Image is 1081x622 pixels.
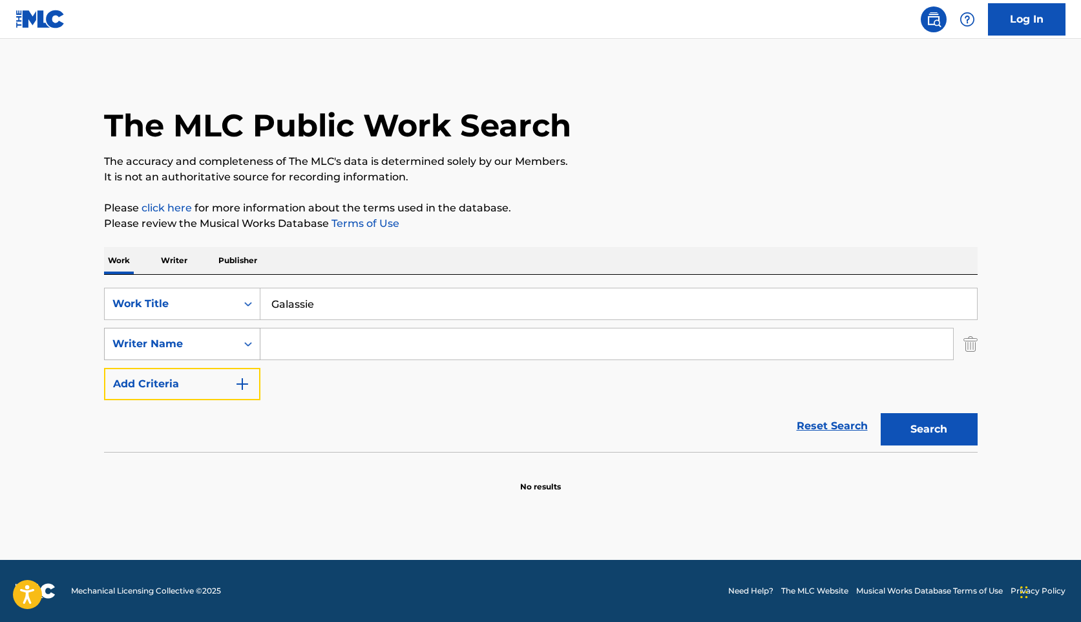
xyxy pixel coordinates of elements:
div: 드래그 [1020,573,1028,612]
img: Delete Criterion [963,328,978,360]
a: Public Search [921,6,947,32]
p: Publisher [215,247,261,274]
p: It is not an authoritative source for recording information. [104,169,978,185]
img: MLC Logo [16,10,65,28]
div: Work Title [112,296,229,312]
span: Mechanical Licensing Collective © 2025 [71,585,221,597]
a: Terms of Use [329,217,399,230]
a: Need Help? [728,585,773,597]
a: The MLC Website [781,585,848,597]
a: click here [142,202,192,214]
form: Search Form [104,288,978,452]
img: search [926,12,941,27]
h1: The MLC Public Work Search [104,106,571,145]
p: The accuracy and completeness of The MLC's data is determined solely by our Members. [104,154,978,169]
div: Help [954,6,980,32]
p: No results [520,466,561,493]
p: Please review the Musical Works Database [104,216,978,231]
p: Writer [157,247,191,274]
a: Reset Search [790,412,874,440]
p: Please for more information about the terms used in the database. [104,200,978,216]
div: Writer Name [112,336,229,352]
img: 9d2ae6d4665cec9f34b9.svg [235,376,250,392]
div: 채팅 위젯 [1016,560,1081,622]
iframe: Chat Widget [1016,560,1081,622]
a: Musical Works Database Terms of Use [856,585,1003,597]
img: logo [16,583,56,599]
p: Work [104,247,134,274]
button: Search [881,413,978,445]
button: Add Criteria [104,368,260,400]
a: Log In [988,3,1065,36]
img: help [960,12,975,27]
a: Privacy Policy [1011,585,1065,597]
